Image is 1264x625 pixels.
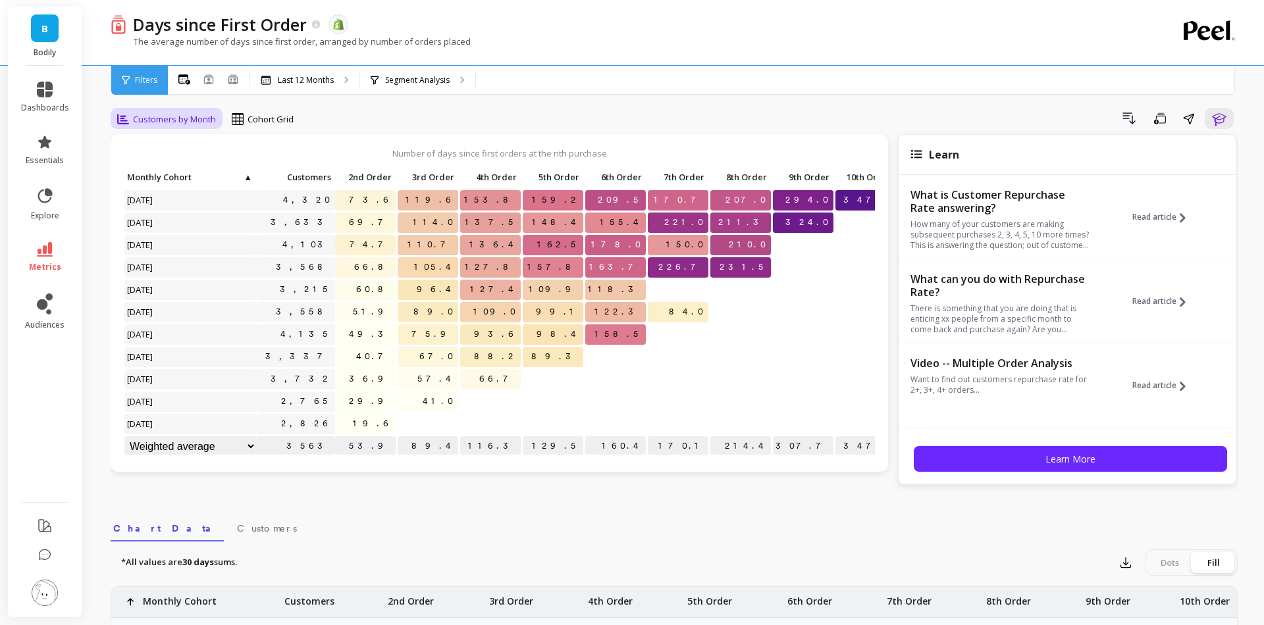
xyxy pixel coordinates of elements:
p: 347.0 [835,436,896,456]
button: Read article [1132,271,1196,332]
p: 160.4 [585,436,646,456]
p: Video -- Multiple Order Analysis [910,357,1092,370]
span: 36.9 [346,369,396,389]
p: 8th Order [710,168,771,186]
span: 9th Order [776,172,829,182]
span: 207.0 [723,190,771,210]
span: 136.4 [467,235,521,255]
div: Toggle SortBy [460,168,522,188]
span: Customers [259,172,331,182]
span: 41.0 [420,391,458,411]
span: Cohort Grid [248,113,294,126]
span: 162.5 [535,235,583,255]
p: Customers [284,587,334,608]
p: 6th Order [585,168,646,186]
span: audiences [25,320,65,330]
span: 88.2 [471,347,521,366]
a: 3,215 [277,280,335,299]
span: 66.8 [352,257,396,277]
span: [DATE] [124,235,157,255]
span: 110.7 [405,235,458,255]
p: There is something that you are doing that is enticing xx people from a specific month to come ba... [910,303,1092,335]
span: [DATE] [124,391,157,411]
span: Read article [1132,212,1176,222]
span: Chart Data [113,522,221,535]
p: 3563 [256,436,335,456]
nav: Tabs [111,511,1238,541]
span: 137.5 [462,213,521,232]
span: 96.4 [414,280,458,299]
p: What can you do with Repurchase Rate? [910,272,1092,299]
p: The average number of days since first order, arranged by number of orders placed [111,36,471,47]
p: 8th Order [986,587,1031,608]
span: Filters [135,75,157,86]
span: [DATE] [124,347,157,366]
p: 7th Order [648,168,708,186]
span: [DATE] [124,302,157,322]
span: Learn More [1045,453,1095,465]
p: 89.4 [398,436,458,456]
span: 209.5 [595,190,646,210]
span: 98.4 [534,324,583,344]
p: Monthly Cohort [124,168,256,186]
span: 231.5 [717,257,771,277]
span: 127.8 [462,257,521,277]
span: 109.0 [471,302,521,322]
span: 105.4 [411,257,458,277]
p: 3rd Order [489,587,533,608]
img: api.shopify.svg [332,18,344,30]
span: explore [31,211,59,221]
span: 89.0 [411,302,458,322]
p: Bodily [21,47,69,58]
div: Fill [1192,552,1235,573]
a: 3,558 [273,302,335,322]
span: 74.7 [347,235,396,255]
div: Toggle SortBy [772,168,835,188]
p: Last 12 Months [278,75,334,86]
div: Dots [1148,552,1192,573]
p: 5th Order [687,587,732,608]
a: 4,135 [278,324,335,344]
span: 69.7 [346,213,396,232]
span: 2nd Order [338,172,392,182]
img: header icon [111,14,126,34]
p: 10th Order [835,168,896,186]
span: Customers by Month [133,113,216,126]
span: 153.8 [461,190,521,210]
span: 49.3 [346,324,396,344]
span: 158.5 [592,324,646,344]
span: 60.8 [354,280,396,299]
p: 116.3 [460,436,521,456]
a: 2,826 [278,414,335,434]
div: Toggle SortBy [522,168,585,188]
p: 53.9 [335,436,396,456]
span: 221.0 [662,213,708,232]
p: Number of days since first orders at the nth purchase [124,147,875,159]
span: 6th Order [588,172,642,182]
span: 118.3 [585,280,646,299]
span: 109.9 [526,280,583,299]
span: 93.6 [471,324,521,344]
div: Toggle SortBy [334,168,397,188]
span: 3rd Order [400,172,454,182]
a: 2,765 [278,391,335,411]
span: 29.9 [346,391,396,411]
span: 51.9 [350,302,396,322]
p: Customers [256,168,335,186]
p: 9th Order [1086,587,1130,608]
span: 7th Order [650,172,704,182]
span: 10th Order [838,172,892,182]
span: 57.4 [415,369,458,389]
p: How many of your customers are making subsequent purchases 2, 3, 4, 5, 10 more times? This is ans... [910,219,1092,251]
span: 163.7 [587,257,646,277]
span: 84.0 [666,302,708,322]
div: Toggle SortBy [585,168,647,188]
span: [DATE] [124,324,157,344]
span: dashboards [21,103,69,113]
span: 150.0 [664,235,708,255]
p: 7th Order [887,587,932,608]
span: ▲ [242,172,252,182]
span: Customers [237,522,297,535]
span: 5th Order [525,172,579,182]
span: 8th Order [713,172,767,182]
